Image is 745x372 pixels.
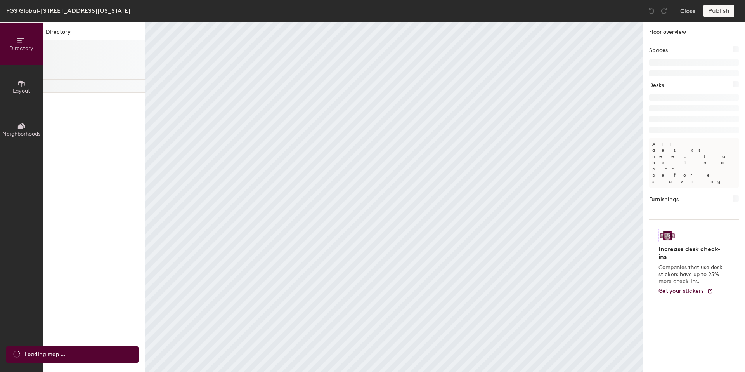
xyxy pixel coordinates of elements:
[649,46,668,55] h1: Spaces
[649,81,664,90] h1: Desks
[145,22,643,372] canvas: Map
[9,45,33,52] span: Directory
[13,88,30,94] span: Layout
[658,229,676,242] img: Sticker logo
[6,6,130,16] div: FGS Global-[STREET_ADDRESS][US_STATE]
[658,288,704,294] span: Get your stickers
[658,264,725,285] p: Companies that use desk stickers have up to 25% more check-ins.
[25,350,65,359] span: Loading map ...
[658,245,725,261] h4: Increase desk check-ins
[658,288,713,295] a: Get your stickers
[648,7,655,15] img: Undo
[649,138,739,188] p: All desks need to be in a pod before saving
[2,130,40,137] span: Neighborhoods
[660,7,668,15] img: Redo
[680,5,696,17] button: Close
[649,195,679,204] h1: Furnishings
[643,22,745,40] h1: Floor overview
[43,28,145,40] h1: Directory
